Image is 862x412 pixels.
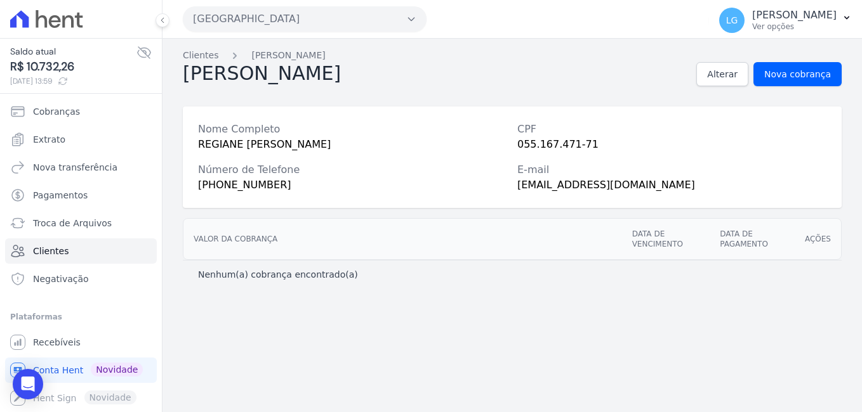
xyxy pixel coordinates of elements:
[33,189,88,202] span: Pagamentos
[764,68,831,80] span: Nova cobrança
[10,45,136,58] span: Saldo atual
[198,137,507,152] div: REGIANE [PERSON_NAME]
[5,183,157,208] a: Pagamentos
[183,49,842,62] nav: Breadcrumb
[33,133,65,146] span: Extrato
[696,62,748,86] a: Alterar
[33,105,80,118] span: Cobranças
[183,62,341,86] h2: [PERSON_NAME]
[752,9,837,22] p: [PERSON_NAME]
[198,162,507,177] div: Número de Telefone
[709,3,862,38] button: LG [PERSON_NAME] Ver opções
[10,75,136,87] span: [DATE] 13:59
[795,219,841,259] th: Ações
[517,137,826,152] div: 055.167.471-71
[5,330,157,355] a: Recebíveis
[33,245,69,257] span: Clientes
[5,357,157,383] a: Conta Hent Novidade
[183,6,427,32] button: [GEOGRAPHIC_DATA]
[251,49,325,62] a: [PERSON_NAME]
[198,177,507,193] div: [PHONE_NUMBER]
[5,210,157,236] a: Troca de Arquivos
[10,58,136,75] span: R$ 10.732,26
[91,363,143,377] span: Novidade
[753,62,842,86] a: Nova cobrança
[198,122,507,137] div: Nome Completo
[752,22,837,32] p: Ver opções
[5,238,157,264] a: Clientes
[33,217,112,229] span: Troca de Arquivos
[183,219,622,259] th: Valor da cobrança
[183,49,218,62] a: Clientes
[517,162,826,177] div: E-mail
[622,219,710,259] th: Data de vencimento
[5,127,157,152] a: Extrato
[198,268,358,281] p: Nenhum(a) cobrança encontrado(a)
[33,336,81,349] span: Recebíveis
[5,155,157,180] a: Nova transferência
[517,122,826,137] div: CPF
[707,68,738,80] span: Alterar
[33,273,89,285] span: Negativação
[33,161,117,174] span: Nova transferência
[33,364,83,377] span: Conta Hent
[710,219,795,259] th: Data de pagamento
[5,266,157,292] a: Negativação
[726,16,738,25] span: LG
[10,309,152,325] div: Plataformas
[517,177,826,193] div: [EMAIL_ADDRESS][DOMAIN_NAME]
[13,369,43,399] div: Open Intercom Messenger
[10,99,152,411] nav: Sidebar
[5,99,157,124] a: Cobranças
